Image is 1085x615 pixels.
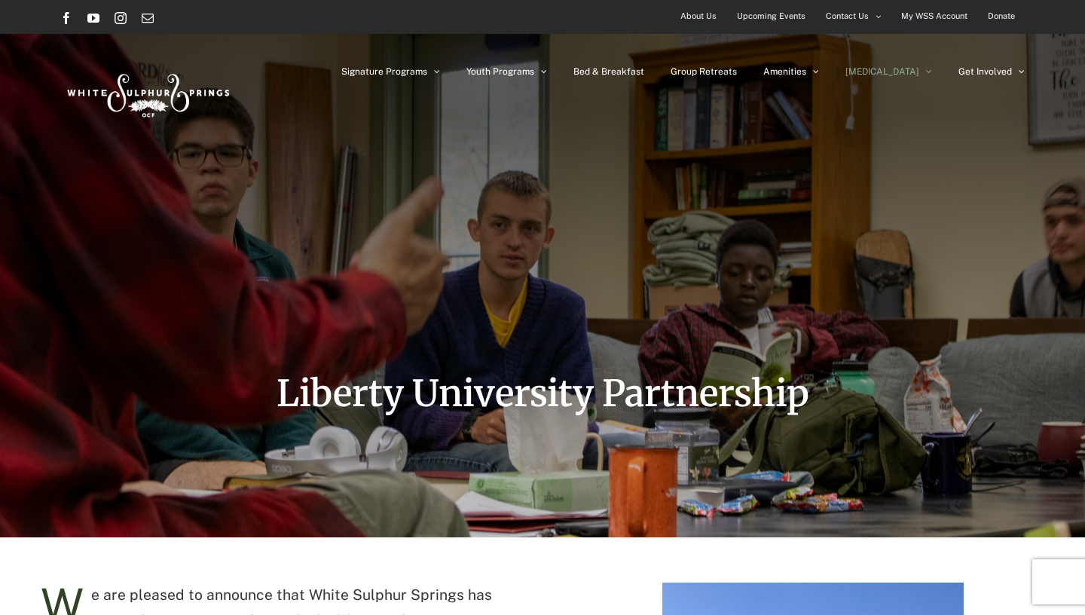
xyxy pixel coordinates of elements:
[341,67,427,76] span: Signature Programs
[671,67,737,76] span: Group Retreats
[341,34,1025,109] nav: Main Menu
[466,34,547,109] a: Youth Programs
[573,67,644,76] span: Bed & Breakfast
[958,67,1012,76] span: Get Involved
[737,5,805,27] span: Upcoming Events
[60,57,234,128] img: White Sulphur Springs Logo
[277,371,809,416] span: Liberty University Partnership
[680,5,717,27] span: About Us
[901,5,967,27] span: My WSS Account
[671,34,737,109] a: Group Retreats
[763,67,806,76] span: Amenities
[826,5,869,27] span: Contact Us
[845,67,919,76] span: [MEDICAL_DATA]
[988,5,1015,27] span: Donate
[466,67,534,76] span: Youth Programs
[958,34,1025,109] a: Get Involved
[573,34,644,109] a: Bed & Breakfast
[341,34,440,109] a: Signature Programs
[845,34,932,109] a: [MEDICAL_DATA]
[763,34,819,109] a: Amenities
